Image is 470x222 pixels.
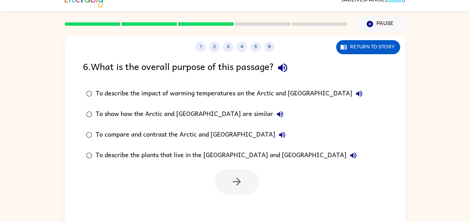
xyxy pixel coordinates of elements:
[352,87,366,101] button: To describe the impact of warming temperatures on the Arctic and [GEOGRAPHIC_DATA]
[275,128,289,142] button: To compare and contrast the Arctic and [GEOGRAPHIC_DATA]
[264,42,275,52] button: 6
[96,107,287,121] div: To show how the Arctic and [GEOGRAPHIC_DATA] are similar
[273,107,287,121] button: To show how the Arctic and [GEOGRAPHIC_DATA] are similar
[209,42,220,52] button: 2
[355,16,405,32] button: Pause
[96,149,360,162] div: To describe the plants that live in the [GEOGRAPHIC_DATA] and [GEOGRAPHIC_DATA]
[237,42,247,52] button: 4
[83,59,387,77] div: 6 . What is the overall purpose of this passage?
[346,149,360,162] button: To describe the plants that live in the [GEOGRAPHIC_DATA] and [GEOGRAPHIC_DATA]
[96,128,289,142] div: To compare and contrast the Arctic and [GEOGRAPHIC_DATA]
[96,87,366,101] div: To describe the impact of warming temperatures on the Arctic and [GEOGRAPHIC_DATA]
[250,42,261,52] button: 5
[336,40,400,54] button: Return to story
[195,42,206,52] button: 1
[223,42,233,52] button: 3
